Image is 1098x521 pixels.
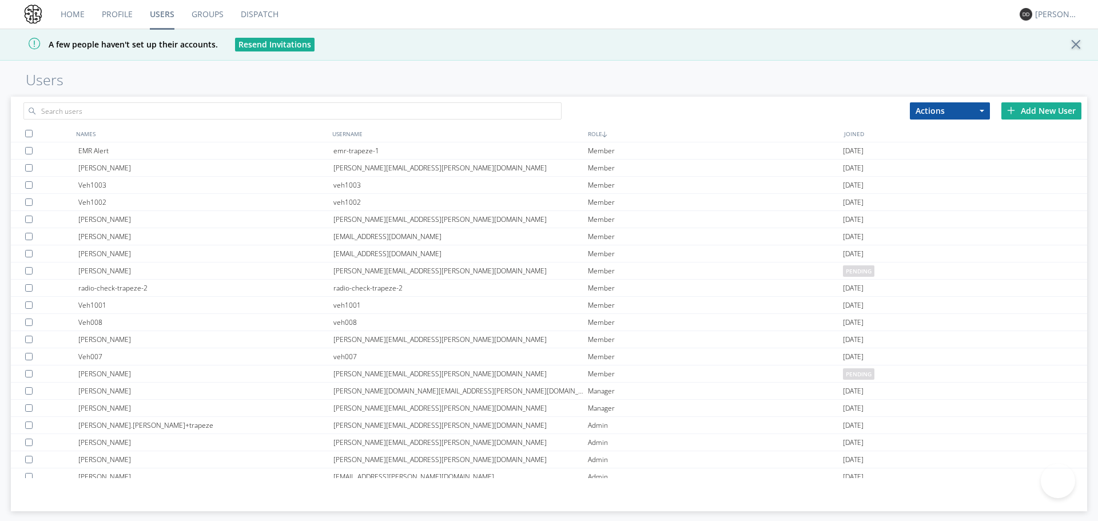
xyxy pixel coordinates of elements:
div: Member [588,211,843,228]
div: [PERSON_NAME] [78,383,333,399]
div: Admin [588,417,843,433]
a: [PERSON_NAME][PERSON_NAME][EMAIL_ADDRESS][PERSON_NAME][DOMAIN_NAME]Member[DATE] [11,331,1087,348]
div: [EMAIL_ADDRESS][DOMAIN_NAME] [333,228,588,245]
a: [PERSON_NAME][PERSON_NAME][EMAIL_ADDRESS][PERSON_NAME][DOMAIN_NAME]Memberpending [11,365,1087,383]
div: Member [588,263,843,279]
span: [DATE] [843,194,864,211]
span: pending [843,368,874,380]
a: [PERSON_NAME][PERSON_NAME][EMAIL_ADDRESS][PERSON_NAME][DOMAIN_NAME]Memberpending [11,263,1087,280]
div: Member [588,331,843,348]
div: Member [588,297,843,313]
img: 373638.png [1020,8,1032,21]
div: Admin [588,434,843,451]
div: [PERSON_NAME][EMAIL_ADDRESS][PERSON_NAME][DOMAIN_NAME] [333,331,588,348]
div: Member [588,280,843,296]
div: Manager [588,383,843,399]
div: [PERSON_NAME] [78,468,333,486]
a: [PERSON_NAME][PERSON_NAME][EMAIL_ADDRESS][PERSON_NAME][DOMAIN_NAME]Manager[DATE] [11,400,1087,417]
span: [DATE] [843,211,864,228]
div: radio-check-trapeze-2 [78,280,333,296]
input: Search users [23,102,562,120]
div: [PERSON_NAME] [78,400,333,416]
a: [PERSON_NAME][PERSON_NAME][EMAIL_ADDRESS][PERSON_NAME][DOMAIN_NAME]Member[DATE] [11,160,1087,177]
a: [PERSON_NAME][EMAIL_ADDRESS][PERSON_NAME][DOMAIN_NAME]Admin[DATE] [11,468,1087,486]
span: [DATE] [843,417,864,434]
div: [PERSON_NAME][EMAIL_ADDRESS][PERSON_NAME][DOMAIN_NAME] [333,160,588,176]
span: [DATE] [843,383,864,400]
a: [PERSON_NAME][EMAIL_ADDRESS][DOMAIN_NAME]Member[DATE] [11,245,1087,263]
div: Member [588,228,843,245]
div: emr-trapeze-1 [333,142,588,159]
iframe: Toggle Customer Support [1041,464,1075,498]
div: Member [588,160,843,176]
div: [PERSON_NAME][EMAIL_ADDRESS][PERSON_NAME][DOMAIN_NAME] [333,417,588,433]
div: [PERSON_NAME] [78,228,333,245]
div: veh1001 [333,297,588,313]
div: Member [588,142,843,159]
div: veh1002 [333,194,588,210]
a: radio-check-trapeze-2radio-check-trapeze-2Member[DATE] [11,280,1087,297]
a: Veh008veh008Member[DATE] [11,314,1087,331]
div: JOINED [841,125,1097,142]
div: Veh008 [78,314,333,331]
a: Veh1003veh1003Member[DATE] [11,177,1087,194]
div: Member [588,348,843,365]
div: veh007 [333,348,588,365]
div: Admin [588,451,843,468]
div: NAMES [73,125,329,142]
a: [PERSON_NAME][PERSON_NAME][EMAIL_ADDRESS][PERSON_NAME][DOMAIN_NAME]Admin[DATE] [11,434,1087,451]
div: Veh1003 [78,177,333,193]
div: Veh1001 [78,297,333,313]
span: pending [843,265,874,277]
div: [PERSON_NAME][EMAIL_ADDRESS][PERSON_NAME][DOMAIN_NAME] [333,211,588,228]
div: [PERSON_NAME][EMAIL_ADDRESS][PERSON_NAME][DOMAIN_NAME] [333,263,588,279]
a: [PERSON_NAME][EMAIL_ADDRESS][DOMAIN_NAME]Member[DATE] [11,228,1087,245]
img: 0b72d42dfa8a407a8643a71bb54b2e48 [23,4,43,25]
div: [PERSON_NAME] [78,434,333,451]
div: [PERSON_NAME][DOMAIN_NAME][EMAIL_ADDRESS][PERSON_NAME][DOMAIN_NAME] [333,383,588,399]
span: [DATE] [843,451,864,468]
button: Resend Invitations [235,38,315,51]
div: radio-check-trapeze-2 [333,280,588,296]
div: Admin [588,468,843,486]
div: [PERSON_NAME][EMAIL_ADDRESS][PERSON_NAME][DOMAIN_NAME] [333,400,588,416]
span: [DATE] [843,228,864,245]
div: [PERSON_NAME] [78,160,333,176]
a: Veh007veh007Member[DATE] [11,348,1087,365]
div: [PERSON_NAME] [78,263,333,279]
div: Manager [588,400,843,416]
a: [PERSON_NAME][PERSON_NAME][DOMAIN_NAME][EMAIL_ADDRESS][PERSON_NAME][DOMAIN_NAME]Manager[DATE] [11,383,1087,400]
div: ROLE [585,125,841,142]
div: [PERSON_NAME] [78,245,333,262]
span: [DATE] [843,142,864,160]
div: USERNAME [329,125,586,142]
div: Veh007 [78,348,333,365]
span: [DATE] [843,297,864,314]
span: [DATE] [843,177,864,194]
div: Member [588,177,843,193]
div: Member [588,314,843,331]
a: [PERSON_NAME][PERSON_NAME][EMAIL_ADDRESS][PERSON_NAME][DOMAIN_NAME]Member[DATE] [11,211,1087,228]
a: EMR Alertemr-trapeze-1Member[DATE] [11,142,1087,160]
div: veh008 [333,314,588,331]
span: [DATE] [843,468,864,486]
div: Member [588,365,843,382]
div: veh1003 [333,177,588,193]
div: [PERSON_NAME] [78,451,333,468]
div: [PERSON_NAME][EMAIL_ADDRESS][PERSON_NAME][DOMAIN_NAME] [333,434,588,451]
span: [DATE] [843,400,864,417]
div: [PERSON_NAME] [78,331,333,348]
a: Veh1001veh1001Member[DATE] [11,297,1087,314]
div: [PERSON_NAME] [78,365,333,382]
div: [PERSON_NAME][EMAIL_ADDRESS][PERSON_NAME][DOMAIN_NAME] [333,451,588,468]
div: EMR Alert [78,142,333,159]
a: [PERSON_NAME].[PERSON_NAME]+trapeze[PERSON_NAME][EMAIL_ADDRESS][PERSON_NAME][DOMAIN_NAME]Admin[DATE] [11,417,1087,434]
span: [DATE] [843,160,864,177]
span: [DATE] [843,314,864,331]
div: [PERSON_NAME].[PERSON_NAME]+trapeze [78,417,333,433]
div: [EMAIL_ADDRESS][PERSON_NAME][DOMAIN_NAME] [333,468,588,486]
div: Member [588,194,843,210]
div: Add New User [1001,102,1081,120]
div: [EMAIL_ADDRESS][DOMAIN_NAME] [333,245,588,262]
div: [PERSON_NAME] [78,211,333,228]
